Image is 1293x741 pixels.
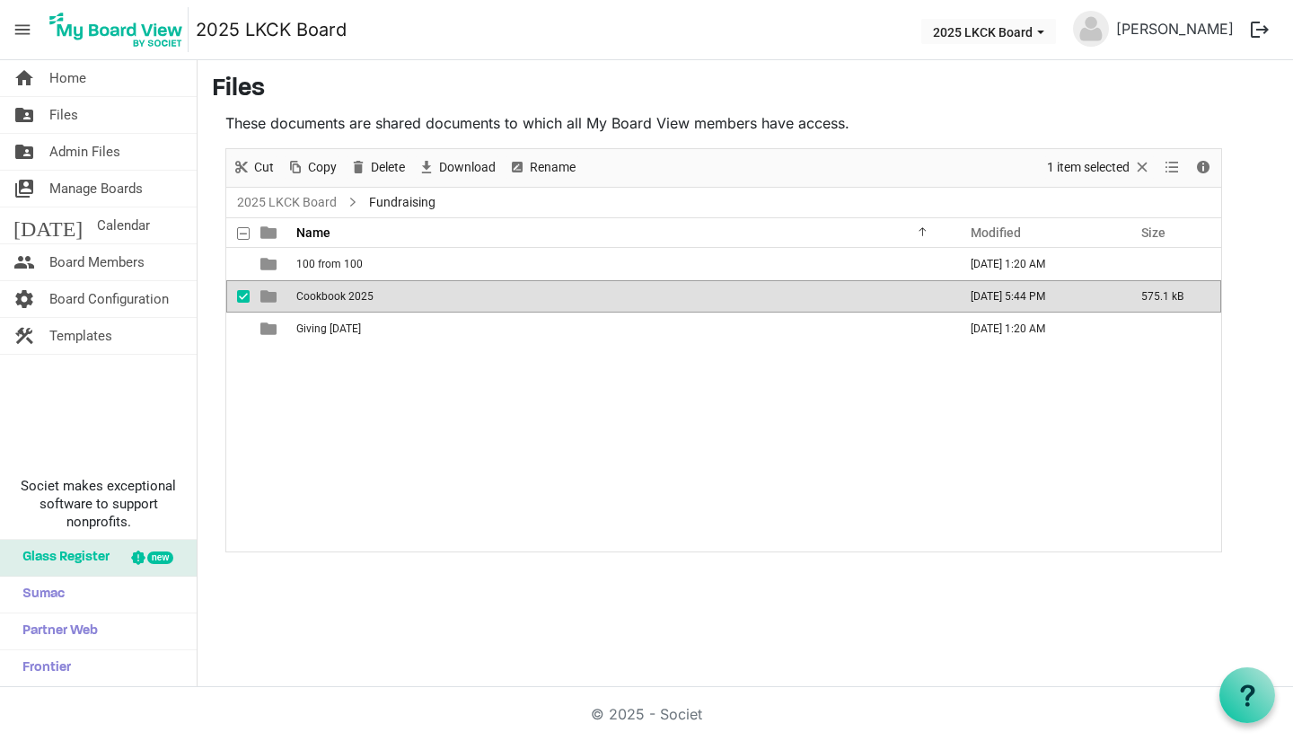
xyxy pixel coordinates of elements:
div: Rename [502,149,582,187]
td: is template cell column header Size [1122,248,1221,280]
span: Glass Register [13,540,110,576]
div: Clear selection [1041,149,1157,187]
span: switch_account [13,171,35,207]
a: © 2025 - Societ [591,705,702,723]
span: settings [13,281,35,317]
div: Copy [280,149,343,187]
td: September 09, 2025 1:20 AM column header Modified [952,248,1122,280]
td: 575.1 kB is template cell column header Size [1122,280,1221,313]
span: Cookbook 2025 [296,290,374,303]
span: Modified [971,225,1021,240]
button: Delete [347,156,409,179]
span: Templates [49,318,112,354]
div: View [1157,149,1188,187]
span: Board Members [49,244,145,280]
td: Giving Tuesday is template cell column header Name [291,313,952,345]
button: Selection [1044,156,1155,179]
span: Partner Web [13,613,98,649]
td: 100 from 100 is template cell column header Name [291,248,952,280]
td: is template cell column header Size [1122,313,1221,345]
button: Copy [284,156,340,179]
span: Size [1141,225,1165,240]
img: no-profile-picture.svg [1073,11,1109,47]
td: checkbox [226,313,250,345]
span: construction [13,318,35,354]
span: Calendar [97,207,150,243]
span: Download [437,156,497,179]
span: Name [296,225,330,240]
td: is template cell column header type [250,280,291,313]
a: My Board View Logo [44,7,196,52]
td: checkbox [226,280,250,313]
span: Cut [252,156,276,179]
span: Giving [DATE] [296,322,361,335]
div: Download [411,149,502,187]
td: is template cell column header type [250,313,291,345]
span: 1 item selected [1045,156,1131,179]
img: My Board View Logo [44,7,189,52]
span: [DATE] [13,207,83,243]
button: Details [1192,156,1216,179]
td: is template cell column header type [250,248,291,280]
p: These documents are shared documents to which all My Board View members have access. [225,112,1222,134]
h3: Files [212,75,1279,105]
span: Sumac [13,577,65,613]
div: Cut [226,149,280,187]
td: September 09, 2025 1:20 AM column header Modified [952,313,1122,345]
span: 100 from 100 [296,258,363,270]
span: home [13,60,35,96]
button: 2025 LKCK Board dropdownbutton [921,19,1056,44]
td: checkbox [226,248,250,280]
span: Manage Boards [49,171,143,207]
a: 2025 LKCK Board [233,191,340,214]
span: Societ makes exceptional software to support nonprofits. [8,477,189,531]
span: Frontier [13,650,71,686]
td: Cookbook 2025 is template cell column header Name [291,280,952,313]
button: logout [1241,11,1279,49]
button: View dropdownbutton [1161,156,1183,179]
button: Cut [230,156,277,179]
span: folder_shared [13,134,35,170]
span: Delete [369,156,407,179]
div: Details [1188,149,1218,187]
button: Download [415,156,499,179]
span: Fundraising [365,191,439,214]
span: Admin Files [49,134,120,170]
span: folder_shared [13,97,35,133]
a: 2025 LKCK Board [196,12,347,48]
span: people [13,244,35,280]
span: menu [5,13,40,47]
span: Home [49,60,86,96]
a: [PERSON_NAME] [1109,11,1241,47]
span: Rename [528,156,577,179]
span: Files [49,97,78,133]
span: Board Configuration [49,281,169,317]
span: Copy [306,156,339,179]
div: Delete [343,149,411,187]
div: new [147,551,173,564]
td: October 01, 2025 5:44 PM column header Modified [952,280,1122,313]
button: Rename [506,156,579,179]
